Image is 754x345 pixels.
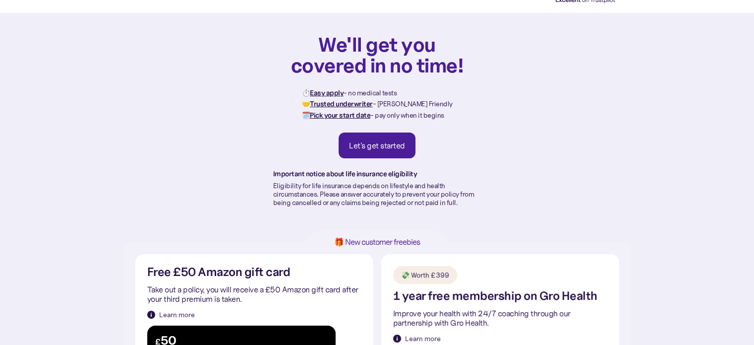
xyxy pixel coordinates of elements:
[319,238,436,246] h1: 🎁 New customer freebies
[273,169,417,178] strong: Important notice about life insurance eligibility
[393,290,597,302] h2: 1 year free membership on Gro Health
[310,88,344,97] strong: Easy apply
[273,182,481,207] p: Eligibility for life insurance depends on lifestyle and health circumstances. Please answer accur...
[349,140,405,150] div: Let's get started
[393,334,441,344] a: Learn more
[393,309,607,328] p: Improve your health with 24/7 coaching through our partnership with Gro Health.
[302,87,453,121] p: ⏱️ - no medical tests 🤝 - [PERSON_NAME] Friendly 🗓️ - pay only when it begins
[310,99,373,108] strong: Trusted underwriter
[290,34,464,75] h1: We'll get you covered in no time!
[159,310,195,320] div: Learn more
[401,270,449,280] div: 💸 Worth £399
[147,310,195,320] a: Learn more
[405,334,441,344] div: Learn more
[147,285,361,304] p: Take out a policy, you will receive a £50 Amazon gift card after your third premium is taken.
[339,133,415,158] a: Let's get started
[310,111,370,120] strong: Pick your start date
[147,266,290,278] h2: Free £50 Amazon gift card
